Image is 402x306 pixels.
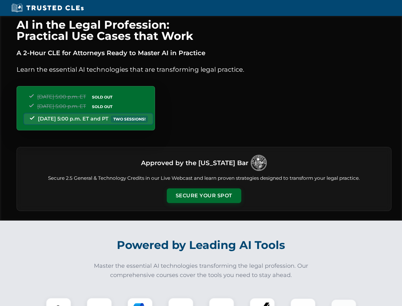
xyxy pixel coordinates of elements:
span: SOLD OUT [90,103,115,110]
p: A 2-Hour CLE for Attorneys Ready to Master AI in Practice [17,48,391,58]
p: Secure 2.5 General & Technology Credits in our Live Webcast and learn proven strategies designed ... [25,175,384,182]
h1: AI in the Legal Profession: Practical Use Cases that Work [17,19,391,41]
span: [DATE] 5:00 p.m. ET [37,103,86,109]
span: SOLD OUT [90,94,115,100]
p: Learn the essential AI technologies that are transforming legal practice. [17,64,391,75]
h2: Powered by Leading AI Tools [25,234,377,256]
p: Master the essential AI technologies transforming the legal profession. Our comprehensive courses... [90,261,313,280]
h3: Approved by the [US_STATE] Bar [141,157,248,169]
img: Trusted CLEs [10,3,86,13]
img: Logo [251,155,267,171]
span: [DATE] 5:00 p.m. ET [37,94,86,100]
button: Secure Your Spot [167,188,241,203]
